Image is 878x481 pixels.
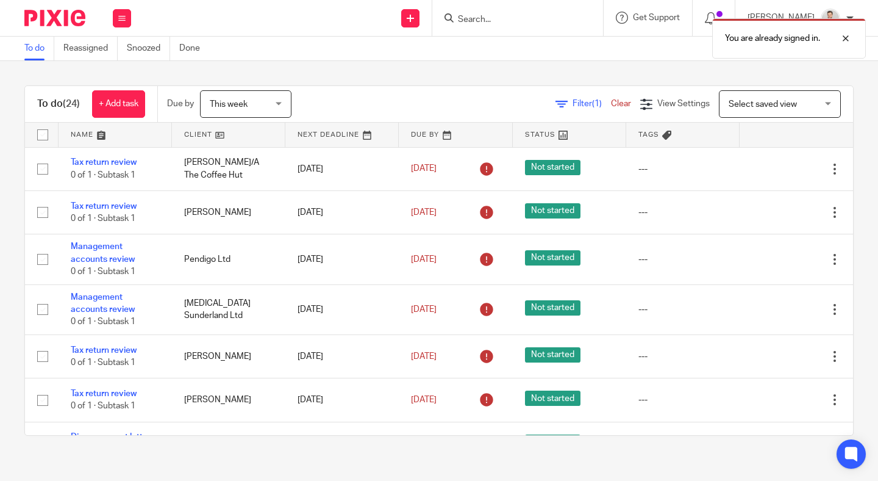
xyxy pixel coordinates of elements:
[172,284,285,335] td: [MEDICAL_DATA] Sunderland Ltd
[638,253,727,266] div: ---
[172,234,285,284] td: Pendigo Ltd
[71,346,137,355] a: Tax return review
[525,160,580,175] span: Not started
[210,100,248,109] span: This week
[172,378,285,422] td: [PERSON_NAME]
[411,255,437,264] span: [DATE]
[411,305,437,314] span: [DATE]
[638,394,727,406] div: ---
[24,10,85,26] img: Pixie
[411,208,437,217] span: [DATE]
[525,435,580,450] span: Not started
[71,267,135,276] span: 0 of 1 · Subtask 1
[71,433,151,441] a: Diengagement letter
[71,402,135,411] span: 0 of 1 · Subtask 1
[285,147,399,190] td: [DATE]
[657,99,710,108] span: View Settings
[179,37,209,60] a: Done
[127,37,170,60] a: Snoozed
[71,293,135,314] a: Management accounts review
[611,99,631,108] a: Clear
[638,350,727,363] div: ---
[172,422,285,465] td: [PERSON_NAME]
[729,100,797,109] span: Select saved view
[172,190,285,234] td: [PERSON_NAME]
[411,396,437,404] span: [DATE]
[92,90,145,118] a: + Add task
[63,99,80,109] span: (24)
[285,422,399,465] td: [DATE]
[71,214,135,223] span: 0 of 1 · Subtask 1
[411,352,437,361] span: [DATE]
[638,206,727,219] div: ---
[525,300,580,316] span: Not started
[285,234,399,284] td: [DATE]
[71,171,135,179] span: 0 of 1 · Subtask 1
[71,158,137,167] a: Tax return review
[285,284,399,335] td: [DATE]
[172,335,285,378] td: [PERSON_NAME]
[411,165,437,173] span: [DATE]
[821,9,840,28] img: LinkedIn%20Profile.jpeg
[525,391,580,406] span: Not started
[638,163,727,175] div: ---
[525,203,580,219] span: Not started
[71,317,135,326] span: 0 of 1 · Subtask 1
[285,190,399,234] td: [DATE]
[638,131,659,138] span: Tags
[638,303,727,316] div: ---
[71,202,137,211] a: Tax return review
[37,98,80,110] h1: To do
[285,378,399,422] td: [DATE]
[525,347,580,363] span: Not started
[525,250,580,266] span: Not started
[172,147,285,190] td: [PERSON_NAME]/A The Coffee Hut
[592,99,602,108] span: (1)
[24,37,54,60] a: To do
[285,335,399,378] td: [DATE]
[725,32,820,45] p: You are already signed in.
[167,98,194,110] p: Due by
[573,99,611,108] span: Filter
[71,358,135,367] span: 0 of 1 · Subtask 1
[71,389,137,398] a: Tax return review
[63,37,118,60] a: Reassigned
[71,242,135,263] a: Management accounts review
